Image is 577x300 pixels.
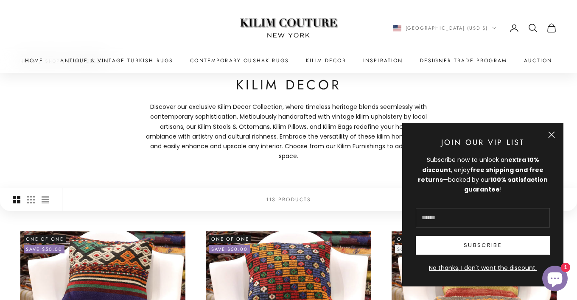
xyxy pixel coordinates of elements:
strong: 100% satisfaction guarantee [464,175,548,194]
img: Logo of Kilim Couture New York [235,8,342,48]
p: Join Our VIP List [416,136,550,149]
button: Switch to compact product images [42,188,49,211]
button: Switch to larger product images [13,188,20,211]
newsletter-popup: Newsletter popup [402,123,563,286]
a: Home [25,56,44,65]
strong: free shipping and free returns [418,166,543,184]
button: No thanks, I don't want the discount. [416,263,550,273]
nav: Secondary navigation [393,23,557,33]
a: Contemporary Oushak Rugs [190,56,289,65]
on-sale-badge: Save $50.00 [24,245,64,253]
a: Inspiration [363,56,403,65]
sold-out-badge: Sold out [395,245,428,253]
span: One of One [209,235,251,243]
div: Subscribe now to unlock an , enjoy —backed by our ! [416,155,550,194]
p: 113 products [266,195,311,204]
img: United States [393,25,401,31]
strong: extra 10% discount [422,156,539,174]
span: One of One [395,235,437,243]
button: Subscribe [416,236,550,255]
on-sale-badge: Save $50.00 [209,245,250,253]
a: Designer Trade Program [420,56,507,65]
span: One of One [24,235,66,243]
inbox-online-store-chat: Shopify online store chat [540,266,570,293]
p: Discover our exclusive Kilim Decor Collection, where timeless heritage blends seamlessly with con... [144,102,433,161]
span: [GEOGRAPHIC_DATA] (USD $) [406,24,488,32]
a: Auction [524,56,552,65]
h1: Kilim Decor [144,76,433,94]
button: Change country or currency [393,24,497,32]
summary: Kilim Decor [306,56,346,65]
button: Switch to smaller product images [27,188,35,211]
a: Antique & Vintage Turkish Rugs [60,56,173,65]
nav: Primary navigation [20,56,557,65]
